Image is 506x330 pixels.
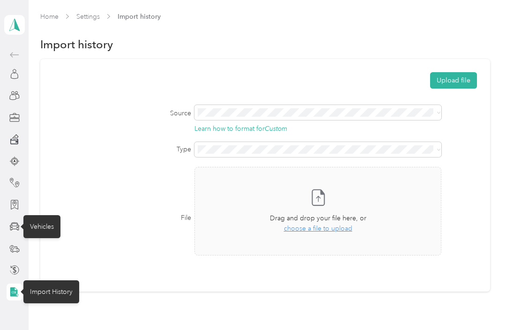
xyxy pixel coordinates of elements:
[53,213,191,223] label: File
[430,72,477,89] button: Upload file
[454,277,506,330] iframe: Everlance-gr Chat Button Frame
[23,280,79,303] div: Import History
[195,167,441,255] span: Drag and drop your file here, orchoose a file to upload
[40,39,113,49] h1: Import history
[53,144,191,154] label: Type
[23,215,60,238] div: Vehicles
[284,225,352,232] span: choose a file to upload
[265,125,287,132] i: Custom
[53,108,191,118] label: Source
[40,13,59,21] a: Home
[118,12,161,22] span: Import history
[194,125,287,132] button: Learn how to format forCustom
[270,214,366,222] span: Drag and drop your file here, or
[76,13,100,21] a: Settings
